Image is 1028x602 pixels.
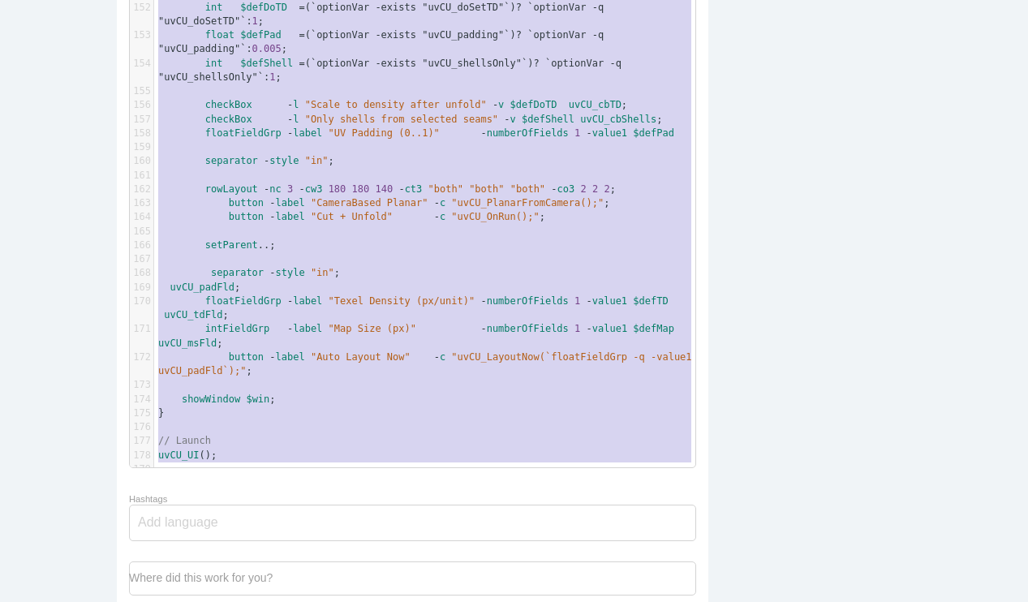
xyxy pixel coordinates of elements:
[129,494,167,504] label: Hashtags
[130,183,153,196] div: 162
[428,183,463,195] span: "both"
[269,211,275,222] span: -
[158,323,680,348] span: ;
[158,282,240,293] span: ;
[269,183,281,195] span: nc
[130,322,153,336] div: 171
[311,211,393,222] span: "Cut + Unfold"
[229,351,264,363] span: button
[487,127,569,139] span: numberOfFields
[158,338,217,349] span: uvCU_msFld
[633,127,674,139] span: $defPad
[229,211,264,222] span: button
[130,239,153,252] div: 166
[205,183,258,195] span: rowLayout
[287,114,293,125] span: -
[158,2,609,27] span: ( ) : ;
[276,211,305,222] span: label
[158,114,663,125] span: ;
[299,2,304,13] span: =
[574,127,580,139] span: 1
[633,323,674,334] span: $defMap
[276,197,305,209] span: label
[158,267,340,278] span: ;
[510,183,545,195] span: "both"
[592,323,627,334] span: value1
[158,197,610,209] span: ;
[130,462,153,476] div: 179
[434,197,440,209] span: -
[205,323,269,334] span: intFieldGrp
[311,58,527,69] span: `optionVar -exists "uvCU_shellsOnly"`
[440,197,445,209] span: c
[587,323,592,334] span: -
[352,183,370,195] span: 180
[287,99,293,110] span: -
[305,155,329,166] span: "in"
[522,114,574,125] span: $defShell
[205,2,223,13] span: int
[182,393,240,405] span: showWindow
[305,183,323,195] span: cw3
[130,127,153,140] div: 158
[287,323,293,334] span: -
[264,155,269,166] span: -
[269,197,275,209] span: -
[130,252,153,266] div: 167
[405,183,423,195] span: ct3
[264,183,269,195] span: -
[592,295,627,307] span: value1
[587,127,592,139] span: -
[516,2,522,13] span: ?
[469,183,504,195] span: "both"
[130,140,153,154] div: 159
[205,127,282,139] span: floatFieldGrp
[158,29,609,54] span: ( ) : ;
[130,169,153,183] div: 161
[229,197,264,209] span: button
[480,323,486,334] span: -
[130,28,153,42] div: 153
[130,57,153,71] div: 154
[516,29,522,41] span: ?
[557,183,575,195] span: co3
[130,225,153,239] div: 165
[269,71,275,83] span: 1
[205,239,258,251] span: setParent
[205,114,252,125] span: checkBox
[130,266,153,280] div: 168
[504,114,510,125] span: -
[480,127,486,139] span: -
[158,449,200,461] span: uvCU_UI
[130,84,153,98] div: 155
[398,183,404,195] span: -
[287,295,293,307] span: -
[130,295,153,308] div: 170
[604,183,609,195] span: 2
[299,58,304,69] span: =
[130,393,153,406] div: 174
[287,127,293,139] span: -
[158,183,616,195] span: ;
[205,155,258,166] span: separator
[240,29,282,41] span: $defPad
[205,29,234,41] span: float
[130,378,153,392] div: 173
[269,155,299,166] span: style
[158,435,211,446] span: // Launch
[311,351,411,363] span: "Auto Layout Now"
[276,351,305,363] span: label
[451,211,539,222] span: "uvCU_OnRun();"
[158,351,698,376] span: ;
[510,99,557,110] span: $defDoTD
[130,210,153,224] div: 164
[129,571,273,584] label: Where did this work for you?
[592,127,627,139] span: value1
[480,295,486,307] span: -
[205,295,282,307] span: floatFieldGrp
[170,282,234,293] span: uvCU_padFld
[434,211,440,222] span: -
[158,239,276,251] span: ..;
[574,323,580,334] span: 1
[580,114,656,125] span: uvCU_cbShells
